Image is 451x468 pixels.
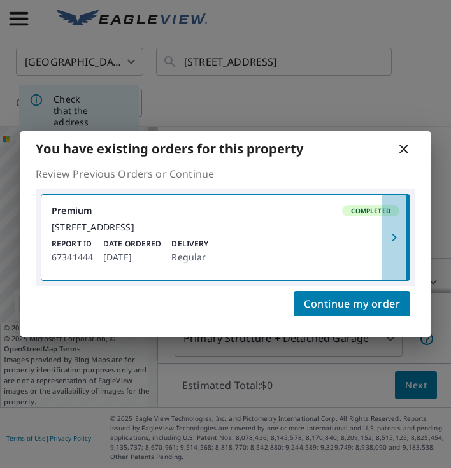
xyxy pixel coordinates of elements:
button: Continue my order [294,291,410,316]
p: 67341444 [52,250,93,265]
p: Delivery [171,238,208,250]
p: Review Previous Orders or Continue [36,166,415,181]
p: Date Ordered [103,238,161,250]
span: Continue my order [304,295,400,313]
div: [STREET_ADDRESS] [52,222,399,233]
p: Report ID [52,238,93,250]
p: [DATE] [103,250,161,265]
div: Premium [52,205,399,216]
p: Regular [171,250,208,265]
a: PremiumCompleted[STREET_ADDRESS]Report ID67341444Date Ordered[DATE]DeliveryRegular [41,195,410,280]
span: Completed [343,206,398,215]
b: You have existing orders for this property [36,140,303,157]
